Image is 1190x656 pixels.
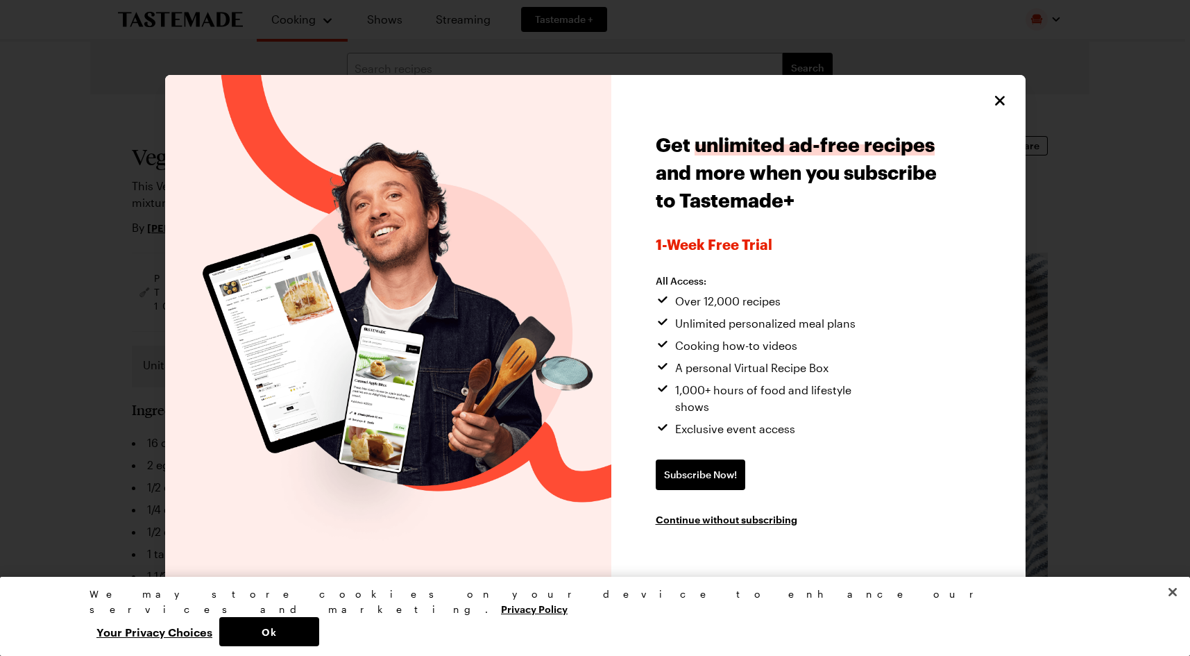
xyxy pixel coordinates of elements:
[664,468,737,482] span: Subscribe Now!
[90,617,219,646] button: Your Privacy Choices
[90,587,1089,646] div: Privacy
[1157,577,1188,607] button: Close
[656,512,797,526] button: Continue without subscribing
[219,617,319,646] button: Ok
[675,421,795,437] span: Exclusive event access
[991,92,1009,110] button: Close
[675,382,885,415] span: 1,000+ hours of food and lifestyle shows
[675,360,828,376] span: A personal Virtual Recipe Box
[675,293,781,310] span: Over 12,000 recipes
[675,337,797,354] span: Cooking how-to videos
[675,315,856,332] span: Unlimited personalized meal plans
[165,75,611,582] img: Tastemade Plus preview image
[656,131,941,214] h1: Get and more when you subscribe to Tastemade+
[90,587,1089,617] div: We may store cookies on your device to enhance our services and marketing.
[695,133,935,155] span: unlimited ad-free recipes
[656,460,745,490] a: Subscribe Now!
[656,236,941,253] span: 1-week Free Trial
[501,602,568,615] a: More information about your privacy, opens in a new tab
[656,275,885,287] h2: All Access:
